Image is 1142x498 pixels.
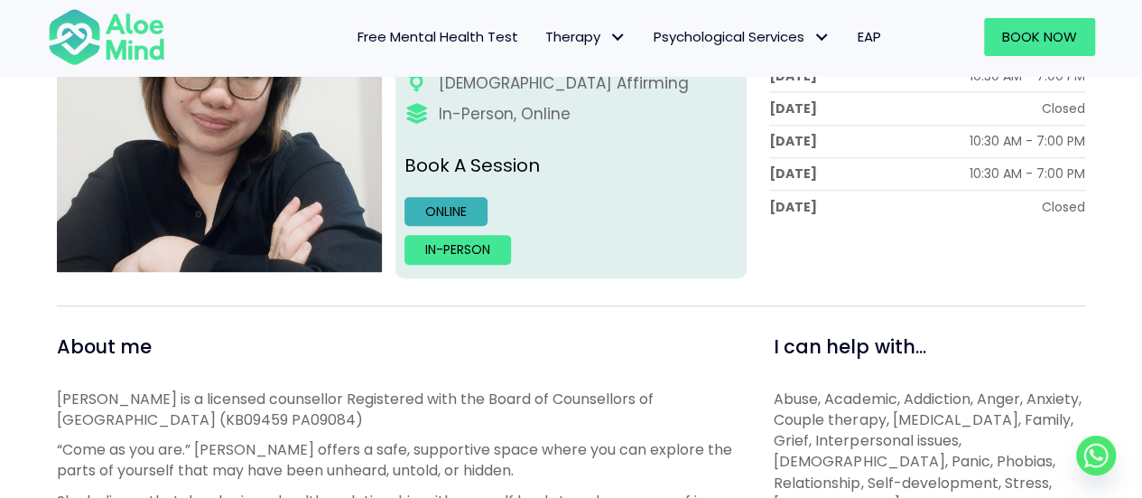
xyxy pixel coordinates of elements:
div: [DATE] [769,99,817,117]
div: [DATE] [769,132,817,150]
a: In-person [404,235,511,264]
a: Book Now [984,18,1095,56]
span: Free Mental Health Test [357,27,518,46]
a: Free Mental Health Test [344,18,532,56]
span: Book Now [1002,27,1077,46]
img: Aloe mind Logo [48,7,165,67]
span: Therapy: submenu [605,24,631,51]
span: Therapy [545,27,627,46]
a: Whatsapp [1076,436,1116,475]
span: Psychological Services: submenu [809,24,835,51]
p: [PERSON_NAME] is a licensed counsellor Registered with the Board of Counsellors of [GEOGRAPHIC_DA... [57,389,733,430]
div: Closed [1042,99,1085,117]
p: “Come as you are.” [PERSON_NAME] offers a safe, supportive space where you can explore the parts ... [57,439,733,481]
div: [DATE] [769,198,817,216]
div: In-Person, Online [439,103,571,126]
div: 10:30 AM - 7:00 PM [970,132,1085,150]
a: EAP [844,18,895,56]
p: Book A Session [404,153,738,179]
div: [DEMOGRAPHIC_DATA] Affirming [439,72,689,95]
span: About me [57,334,152,360]
div: Closed [1042,198,1085,216]
span: Psychological Services [654,27,831,46]
span: I can help with... [774,334,925,360]
div: [DATE] [769,164,817,183]
nav: Menu [189,18,895,56]
a: Psychological ServicesPsychological Services: submenu [640,18,844,56]
a: Online [404,197,487,226]
div: 10:30 AM - 7:00 PM [970,164,1085,183]
a: TherapyTherapy: submenu [532,18,640,56]
span: EAP [858,27,881,46]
